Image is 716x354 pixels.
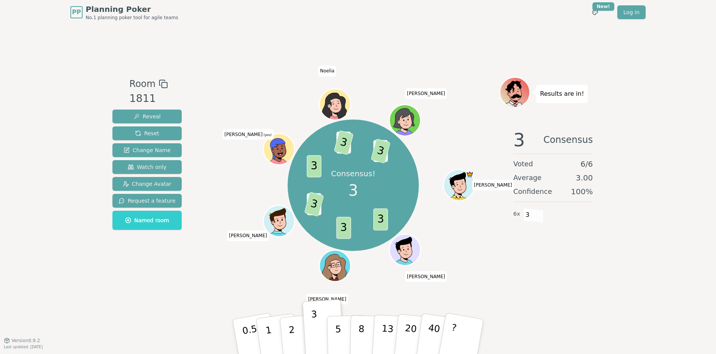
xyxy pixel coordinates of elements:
[592,2,614,11] div: New!
[348,179,358,202] span: 3
[571,186,593,197] span: 100 %
[465,170,473,178] span: Lukas is the host
[262,133,272,137] span: (you)
[304,192,324,216] span: 3
[588,5,602,19] button: New!
[264,134,294,164] button: Click to change your avatar
[123,180,172,188] span: Change Avatar
[128,163,167,171] span: Watch only
[405,88,447,99] span: Click to change your name
[112,211,182,230] button: Named room
[112,110,182,123] button: Reveal
[112,126,182,140] button: Reset
[334,130,353,155] span: 3
[135,129,159,137] span: Reset
[513,159,533,169] span: Voted
[523,208,532,221] span: 3
[371,139,391,164] span: 3
[4,338,40,344] button: Version0.9.2
[318,66,337,77] span: Click to change your name
[513,186,552,197] span: Confidence
[129,77,155,91] span: Room
[617,5,646,19] a: Log in
[86,4,178,15] span: Planning Poker
[124,146,171,154] span: Change Name
[227,231,269,241] span: Click to change your name
[306,294,348,305] span: Click to change your name
[576,172,593,183] span: 3.00
[112,143,182,157] button: Change Name
[307,155,321,177] span: 3
[11,338,40,344] span: Version 0.9.2
[133,113,161,120] span: Reveal
[373,208,388,230] span: 3
[119,197,176,205] span: Request a feature
[581,159,593,169] span: 6 / 6
[70,4,178,21] a: PPPlanning PokerNo.1 planning poker tool for agile teams
[223,129,273,140] span: Click to change your name
[336,217,351,239] span: 3
[72,8,81,17] span: PP
[129,91,168,107] div: 1811
[331,168,376,179] p: Consensus!
[544,131,593,149] span: Consensus
[125,216,169,224] span: Named room
[513,131,525,149] span: 3
[112,177,182,191] button: Change Avatar
[4,345,43,349] span: Last updated: [DATE]
[513,210,520,218] span: 6 x
[513,172,542,183] span: Average
[112,194,182,208] button: Request a feature
[540,88,584,99] p: Results are in!
[112,160,182,174] button: Watch only
[472,180,514,190] span: Click to change your name
[86,15,178,21] span: No.1 planning poker tool for agile teams
[405,271,447,282] span: Click to change your name
[311,309,319,351] p: 3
